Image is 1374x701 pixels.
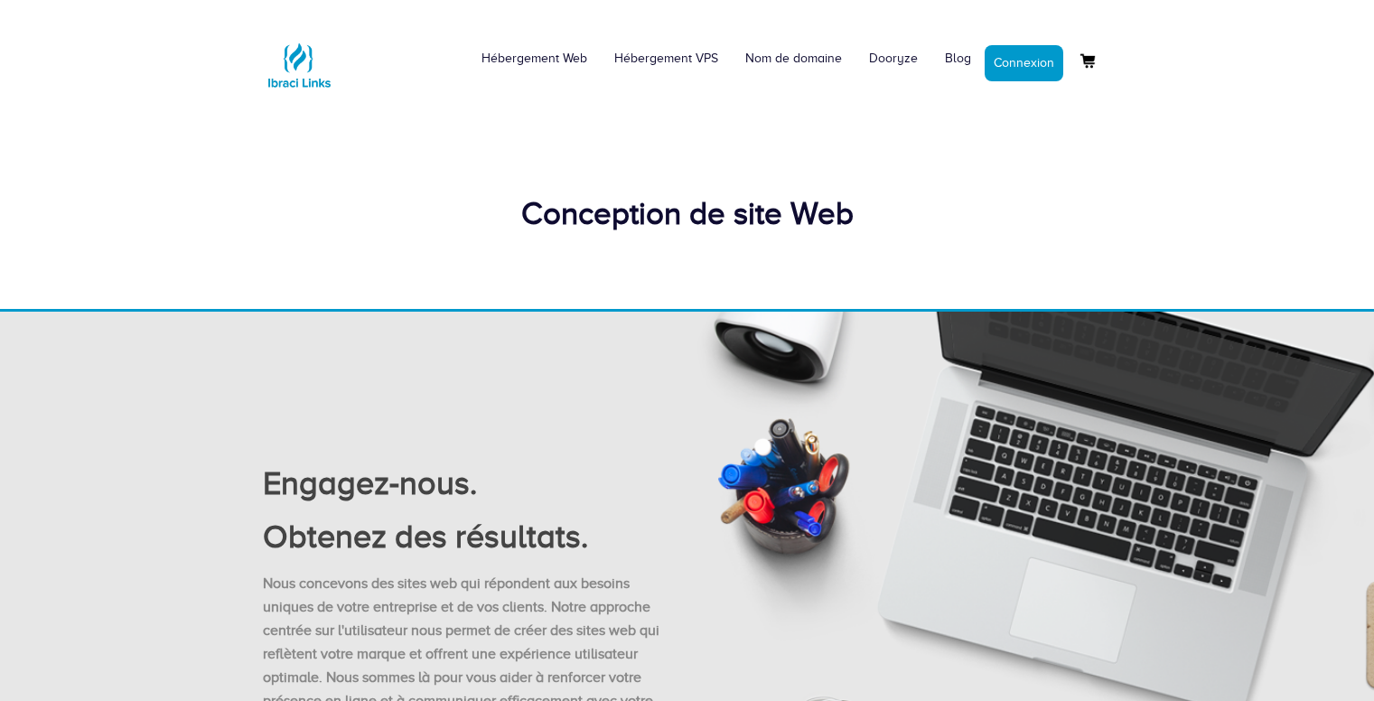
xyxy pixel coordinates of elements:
a: Blog [931,36,985,81]
div: Conception de site Web [263,192,1112,237]
img: Logo Ibraci Links [263,29,335,101]
strong: Engagez-nous. [263,465,477,501]
strong: Obtenez des résultats. [263,519,588,555]
a: Connexion [985,45,1063,81]
a: Hébergement Web [468,36,601,81]
a: Nom de domaine [732,36,855,81]
a: Hébergement VPS [601,36,732,81]
a: Dooryze [855,36,931,81]
a: Logo Ibraci Links [263,14,335,101]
